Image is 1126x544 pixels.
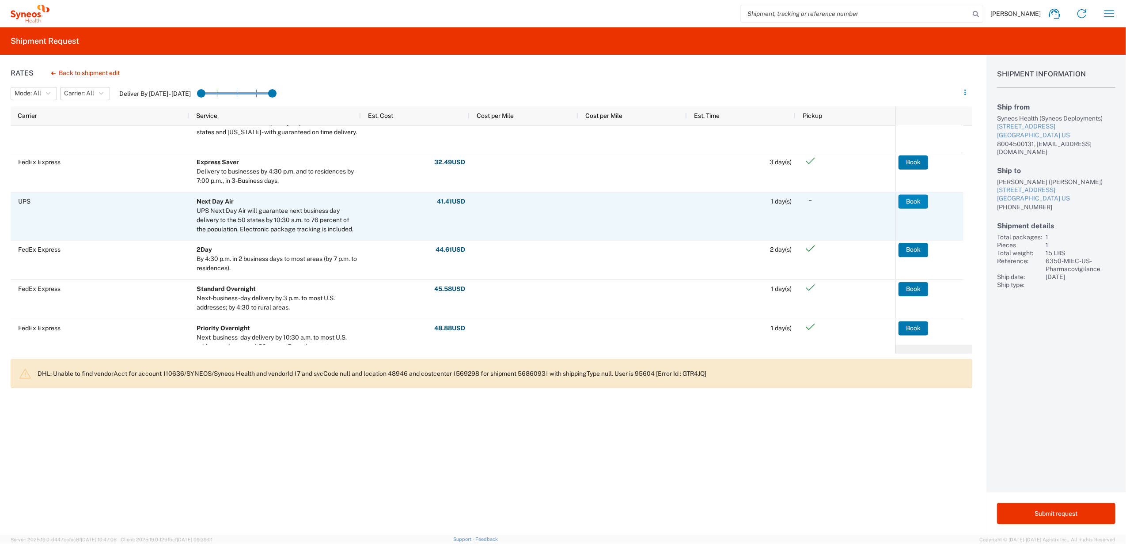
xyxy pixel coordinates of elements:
[64,89,94,98] span: Carrier: All
[771,325,792,332] span: 1 day(s)
[997,166,1115,175] h2: Ship to
[1046,257,1115,273] div: 6350-MIEC-US-Pharmacovigilance
[11,69,34,77] h1: Rates
[694,112,720,119] span: Est. Time
[197,325,250,332] b: Priority Overnight
[997,186,1115,203] a: [STREET_ADDRESS][GEOGRAPHIC_DATA] US
[196,112,217,119] span: Service
[997,222,1115,230] h2: Shipment details
[997,241,1042,249] div: Pieces
[434,324,465,332] strong: 48.88 USD
[18,325,61,332] span: FedEx Express
[434,155,466,170] button: 32.49USD
[997,122,1115,131] div: [STREET_ADDRESS]
[585,112,622,119] span: Cost per Mile
[435,243,466,257] button: 44.61USD
[997,273,1042,281] div: Ship date:
[997,186,1115,195] div: [STREET_ADDRESS]
[436,194,466,208] button: 41.41USD
[997,503,1115,524] button: Submit request
[11,537,117,542] span: Server: 2025.19.0-d447cefac8f
[44,65,127,81] button: Back to shipment edit
[990,10,1041,18] span: [PERSON_NAME]
[368,112,393,119] span: Est. Cost
[899,155,928,170] button: Book
[997,281,1042,289] div: Ship type:
[38,370,965,378] p: DHL: Unable to find vendorAcct for account 110636/SYNEOS/Syneos Health and vendorId 17 and svcCod...
[770,246,792,253] span: 2 day(s)
[197,118,357,137] div: An economical choice for priority shipments in the 50 states and Puerto Rico - with guaranteed on...
[771,198,792,205] span: 1 day(s)
[997,140,1115,156] div: 8004500131, [EMAIL_ADDRESS][DOMAIN_NAME]
[997,203,1115,211] div: [PHONE_NUMBER]
[434,321,466,335] button: 48.88USD
[453,536,475,542] a: Support
[197,198,234,205] b: Next Day Air
[18,285,61,292] span: FedEx Express
[197,246,212,253] b: 2Day
[997,122,1115,140] a: [STREET_ADDRESS][GEOGRAPHIC_DATA] US
[997,233,1042,241] div: Total packages:
[434,282,466,296] button: 45.58USD
[899,282,928,296] button: Book
[18,159,61,166] span: FedEx Express
[434,285,465,293] strong: 45.58 USD
[18,246,61,253] span: FedEx Express
[197,206,357,234] div: UPS Next Day Air will guarantee next business day delivery to the 50 states by 10:30 a.m. to 76 p...
[60,87,110,100] button: Carrier: All
[997,70,1115,88] h1: Shipment Information
[899,321,928,335] button: Book
[436,246,465,254] strong: 44.61 USD
[997,194,1115,203] div: [GEOGRAPHIC_DATA] US
[741,5,970,22] input: Shipment, tracking or reference number
[197,294,357,312] div: Next-business-day delivery by 3 p.m. to most U.S. addresses; by 4:30 to rural areas.
[18,198,30,205] span: UPS
[121,537,212,542] span: Client: 2025.19.0-129fbcf
[1046,241,1115,249] div: 1
[197,254,357,273] div: By 4:30 p.m. in 2 business days to most areas (by 7 p.m. to residences).
[997,178,1115,186] div: [PERSON_NAME] ([PERSON_NAME])
[477,112,514,119] span: Cost per Mile
[119,90,191,98] label: Deliver By [DATE] - [DATE]
[197,167,357,185] div: Delivery to businesses by 4:30 p.m. and to residences by 7:00 p.m., in 3-Business days.
[997,249,1042,257] div: Total weight:
[997,114,1115,122] div: Syneos Health (Syneos Deployments)
[197,333,357,361] div: Next-business-day delivery by 10:30 a.m. to most U.S. addresses; by noon, 4:30 p.m. or 5 p.m. in ...
[177,537,212,542] span: [DATE] 09:39:01
[15,89,41,98] span: Mode: All
[434,158,465,166] strong: 32.49 USD
[997,103,1115,111] h2: Ship from
[899,194,928,208] button: Book
[1046,249,1115,257] div: 15 LBS
[437,197,465,206] strong: 41.41 USD
[1046,273,1115,281] div: [DATE]
[197,285,256,292] b: Standard Overnight
[197,159,239,166] b: Express Saver
[771,285,792,292] span: 1 day(s)
[1046,233,1115,241] div: 1
[979,536,1115,544] span: Copyright © [DATE]-[DATE] Agistix Inc., All Rights Reserved
[770,159,792,166] span: 3 day(s)
[997,131,1115,140] div: [GEOGRAPHIC_DATA] US
[475,536,498,542] a: Feedback
[81,537,117,542] span: [DATE] 10:47:06
[11,87,57,100] button: Mode: All
[899,243,928,257] button: Book
[803,112,822,119] span: Pickup
[997,257,1042,273] div: Reference:
[11,36,79,46] h2: Shipment Request
[18,112,37,119] span: Carrier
